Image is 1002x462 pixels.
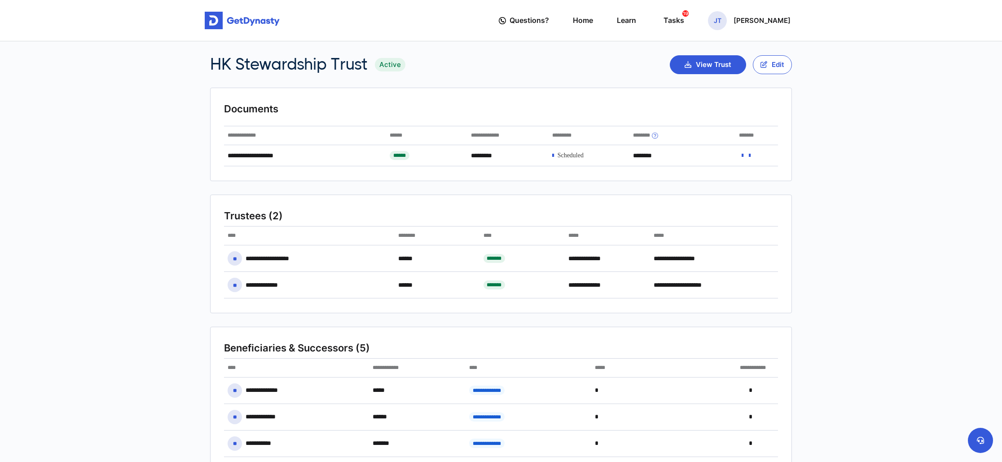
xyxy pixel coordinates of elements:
[753,55,792,74] button: Edit
[734,17,791,24] p: [PERSON_NAME]
[617,8,636,33] a: Learn
[670,55,746,74] button: View Trust
[708,11,791,30] button: JT[PERSON_NAME]
[660,8,684,33] a: Tasks19
[224,342,370,355] span: Beneficiaries & Successors (5)
[224,209,283,222] span: Trustees (2)
[708,11,727,30] span: JT
[205,12,280,30] img: Get started for free with Dynasty Trust Company
[375,58,405,72] span: Active
[499,8,549,33] a: Questions?
[682,10,689,17] span: 19
[573,8,593,33] a: Home
[224,102,278,115] span: Documents
[210,55,405,74] div: HK Stewardship Trust
[510,12,549,29] span: Questions?
[664,12,684,29] div: Tasks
